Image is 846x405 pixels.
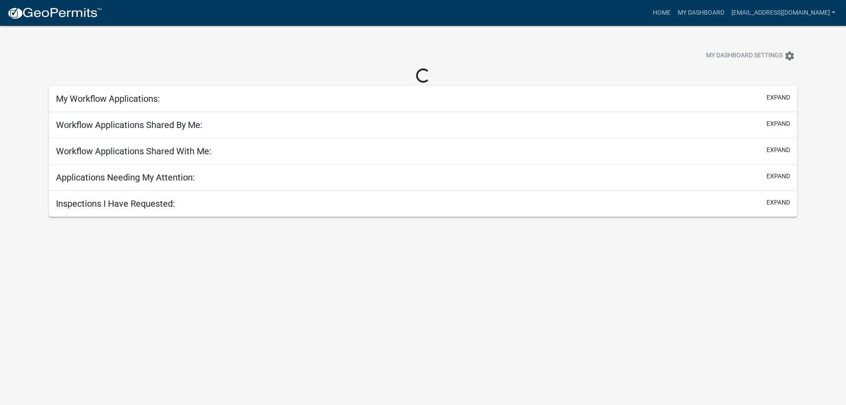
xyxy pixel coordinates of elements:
[767,145,790,155] button: expand
[56,172,195,183] h5: Applications Needing My Attention:
[767,119,790,128] button: expand
[674,4,728,21] a: My Dashboard
[706,51,782,61] span: My Dashboard Settings
[767,172,790,181] button: expand
[699,47,802,64] button: My Dashboard Settingssettings
[56,198,175,209] h5: Inspections I Have Requested:
[56,120,203,130] h5: Workflow Applications Shared By Me:
[767,93,790,102] button: expand
[728,4,839,21] a: [EMAIL_ADDRESS][DOMAIN_NAME]
[56,146,211,156] h5: Workflow Applications Shared With Me:
[649,4,674,21] a: Home
[767,198,790,207] button: expand
[784,51,795,61] i: settings
[56,93,160,104] h5: My Workflow Applications:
